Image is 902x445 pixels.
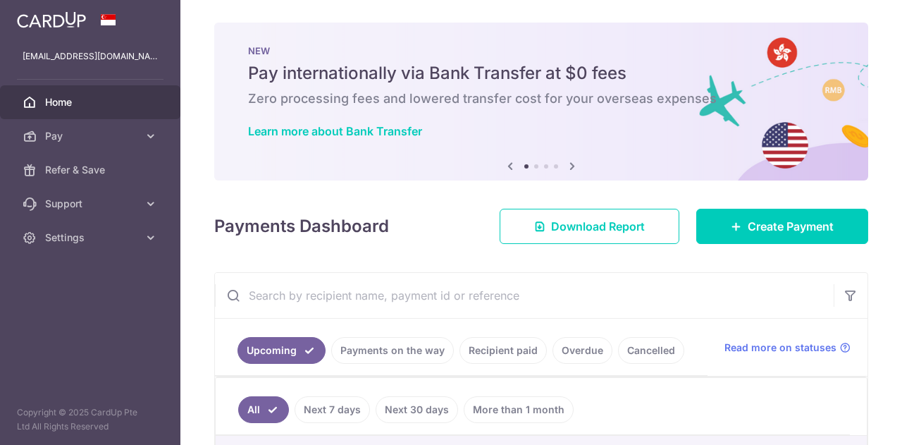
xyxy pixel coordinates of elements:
[215,273,834,318] input: Search by recipient name, payment id or reference
[724,341,851,355] a: Read more on statuses
[45,129,138,143] span: Pay
[45,197,138,211] span: Support
[248,62,834,85] h5: Pay internationally via Bank Transfer at $0 fees
[552,337,612,364] a: Overdue
[248,45,834,56] p: NEW
[238,396,289,423] a: All
[748,218,834,235] span: Create Payment
[248,124,422,138] a: Learn more about Bank Transfer
[23,49,158,63] p: [EMAIL_ADDRESS][DOMAIN_NAME]
[214,23,868,181] img: Bank transfer banner
[724,341,836,355] span: Read more on statuses
[459,337,547,364] a: Recipient paid
[248,90,834,107] h6: Zero processing fees and lowered transfer cost for your overseas expenses
[214,214,389,239] h4: Payments Dashboard
[500,209,679,244] a: Download Report
[551,218,645,235] span: Download Report
[45,95,138,109] span: Home
[237,337,326,364] a: Upcoming
[17,11,86,28] img: CardUp
[331,337,454,364] a: Payments on the way
[295,396,370,423] a: Next 7 days
[45,231,138,245] span: Settings
[696,209,868,244] a: Create Payment
[376,396,458,423] a: Next 30 days
[618,337,684,364] a: Cancelled
[45,163,138,177] span: Refer & Save
[464,396,574,423] a: More than 1 month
